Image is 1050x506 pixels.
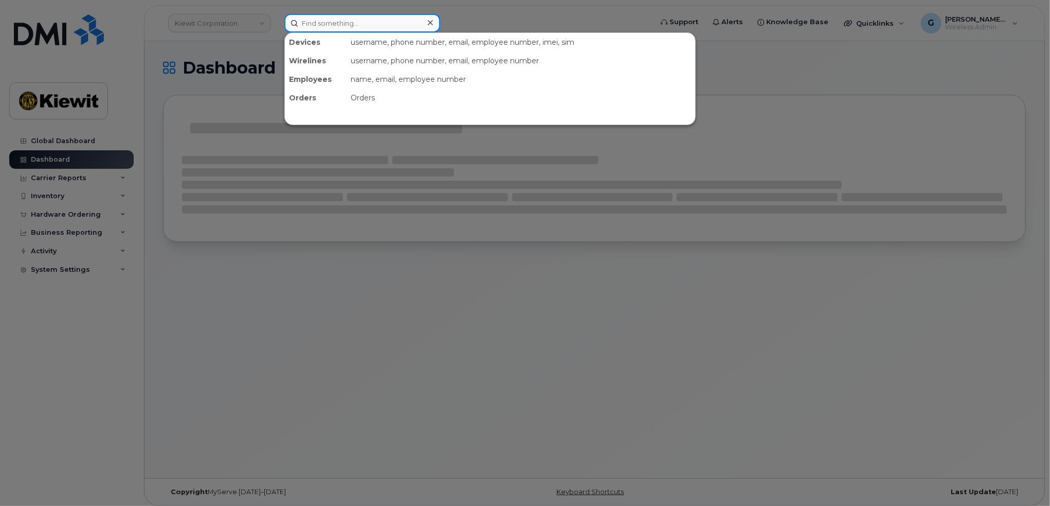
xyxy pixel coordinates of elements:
div: username, phone number, email, employee number, imei, sim [347,33,695,51]
div: Devices [285,33,347,51]
div: username, phone number, email, employee number [347,51,695,70]
div: Orders [347,89,695,107]
div: Wirelines [285,51,347,70]
div: Orders [285,89,347,107]
div: name, email, employee number [347,70,695,89]
div: Employees [285,70,347,89]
